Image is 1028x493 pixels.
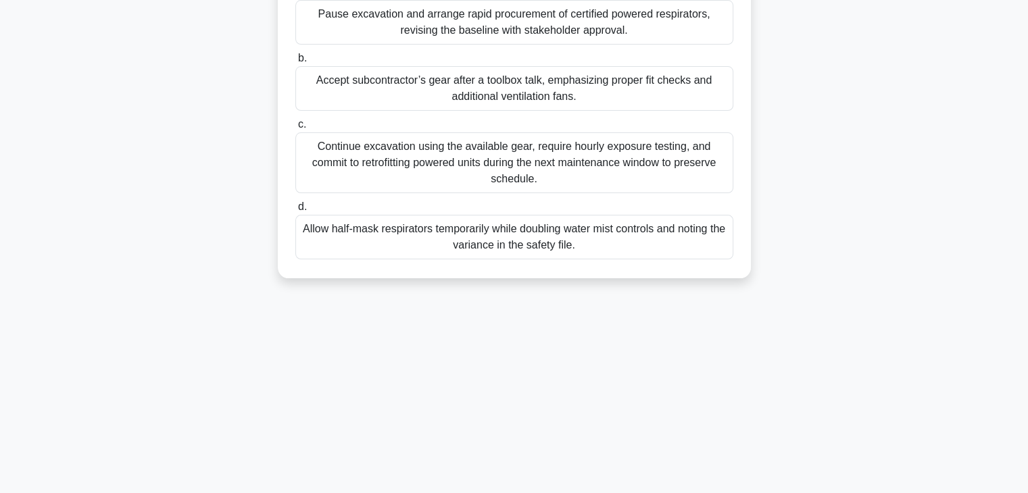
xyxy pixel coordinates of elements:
div: Continue excavation using the available gear, require hourly exposure testing, and commit to retr... [295,132,733,193]
span: c. [298,118,306,130]
div: Accept subcontractor’s gear after a toolbox talk, emphasizing proper fit checks and additional ve... [295,66,733,111]
span: d. [298,201,307,212]
div: Allow half-mask respirators temporarily while doubling water mist controls and noting the varianc... [295,215,733,259]
span: b. [298,52,307,63]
